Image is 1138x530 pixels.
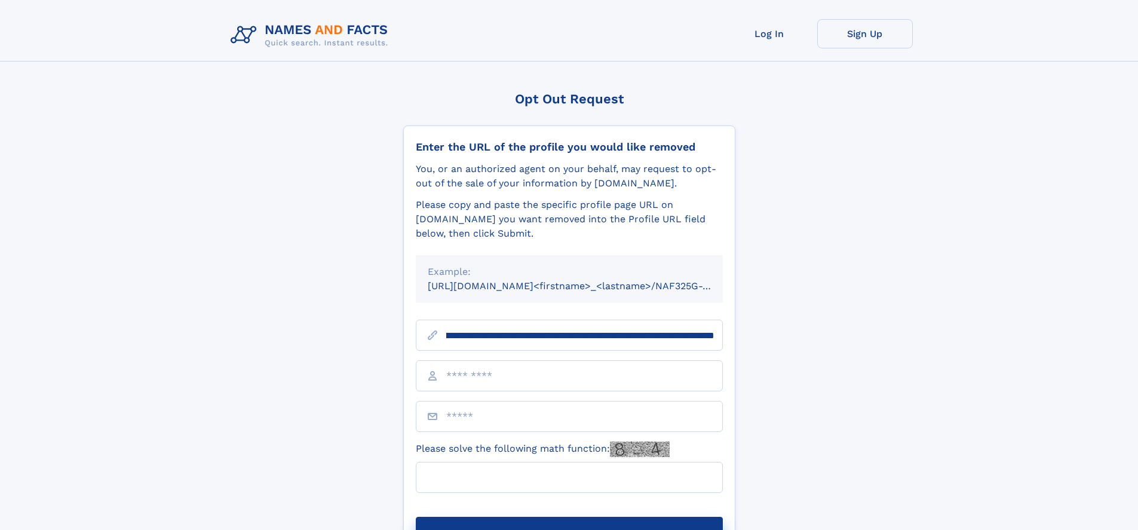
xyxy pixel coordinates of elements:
[428,265,711,279] div: Example:
[428,280,746,292] small: [URL][DOMAIN_NAME]<firstname>_<lastname>/NAF325G-xxxxxxxx
[416,162,723,191] div: You, or an authorized agent on your behalf, may request to opt-out of the sale of your informatio...
[416,442,670,457] label: Please solve the following math function:
[416,198,723,241] div: Please copy and paste the specific profile page URL on [DOMAIN_NAME] you want removed into the Pr...
[722,19,817,48] a: Log In
[817,19,913,48] a: Sign Up
[403,91,735,106] div: Opt Out Request
[416,140,723,154] div: Enter the URL of the profile you would like removed
[226,19,398,51] img: Logo Names and Facts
